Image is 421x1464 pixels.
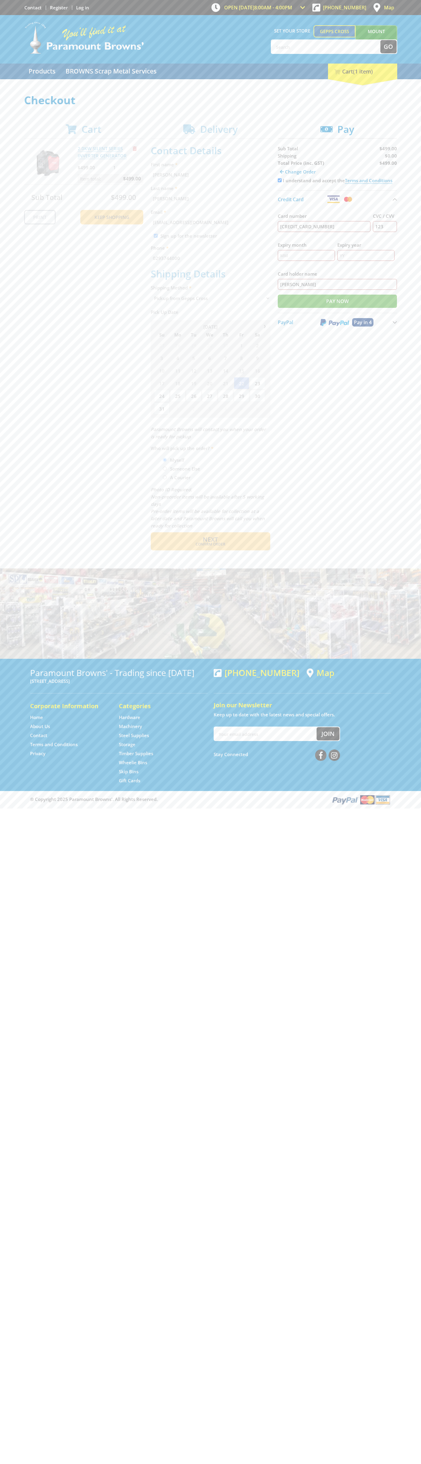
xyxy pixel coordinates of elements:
a: Go to the Contact page [30,732,47,739]
a: Go to the Timber Supplies page [119,750,153,757]
h1: Checkout [24,94,397,106]
label: Card number [278,212,371,220]
h5: Categories [119,702,196,710]
a: Terms and Conditions [345,177,392,184]
img: PayPal, Mastercard, Visa accepted [331,794,391,805]
span: Set your store [271,25,314,36]
input: Search [271,40,380,53]
p: [STREET_ADDRESS] [30,677,208,685]
button: Go [380,40,397,53]
input: Pay Now [278,295,397,308]
img: Visa [327,196,340,203]
label: CVC / CVV [373,212,397,220]
label: Expiry month [278,241,335,249]
span: Pay [337,123,354,136]
a: Go to the Gift Cards page [119,777,140,784]
span: 8:00am - 4:00pm [254,4,292,11]
span: Change Order [285,169,316,175]
span: Shipping [278,153,296,159]
button: Credit Card [278,190,397,208]
div: Stay Connected [214,747,340,762]
a: Go to the Privacy page [30,750,45,757]
div: [PHONE_NUMBER] [214,668,299,677]
h5: Corporate Information [30,702,107,710]
a: Mount [PERSON_NAME] [355,25,397,48]
a: Go to the BROWNS Scrap Metal Services page [61,64,161,79]
span: Pay in 4 [354,319,372,326]
a: Go to the Terms and Conditions page [30,741,78,748]
span: $499.00 [379,145,397,152]
button: PayPal Pay in 4 [278,313,397,331]
a: Go to the registration page [50,5,68,11]
div: ® Copyright 2025 Paramount Browns'. All Rights Reserved. [24,794,397,805]
h3: Paramount Browns' - Trading since [DATE] [30,668,208,677]
span: (1 item) [353,68,373,75]
a: Go to the Products page [24,64,60,79]
span: Credit Card [278,196,304,203]
a: Gepps Cross [314,25,355,37]
a: Go to the Skip Bins page [119,768,138,775]
a: Go to the Home page [30,714,43,721]
label: Card holder name [278,270,397,277]
img: Paramount Browns' [24,21,144,55]
span: Sub Total [278,145,298,152]
a: Go to the Hardware page [119,714,140,721]
span: OPEN [DATE] [224,4,292,11]
div: Cart [328,64,397,79]
img: PayPal [320,319,349,326]
a: Go to the Contact page [24,5,42,11]
input: YY [337,250,395,261]
a: Go to the Wheelie Bins page [119,759,147,766]
img: Mastercard [343,196,353,203]
a: View a map of Gepps Cross location [307,668,334,678]
a: Go to the Storage page [119,741,135,748]
span: PayPal [278,319,293,326]
strong: Total Price (inc. GST) [278,160,324,166]
button: Join [317,727,339,740]
p: Keep up to date with the latest news and special offers. [214,711,391,718]
h5: Join our Newsletter [214,701,391,709]
label: Expiry year [337,241,395,249]
a: Change Order [278,167,318,177]
a: Go to the About Us page [30,723,50,730]
input: Please accept the terms and conditions. [278,178,282,182]
label: I understand and accept the [283,177,392,184]
a: Go to the Machinery page [119,723,142,730]
a: Go to the Steel Supplies page [119,732,149,739]
strong: $499.00 [379,160,397,166]
input: Your email address [214,727,317,740]
a: Log in [76,5,89,11]
span: $0.00 [385,153,397,159]
input: MM [278,250,335,261]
